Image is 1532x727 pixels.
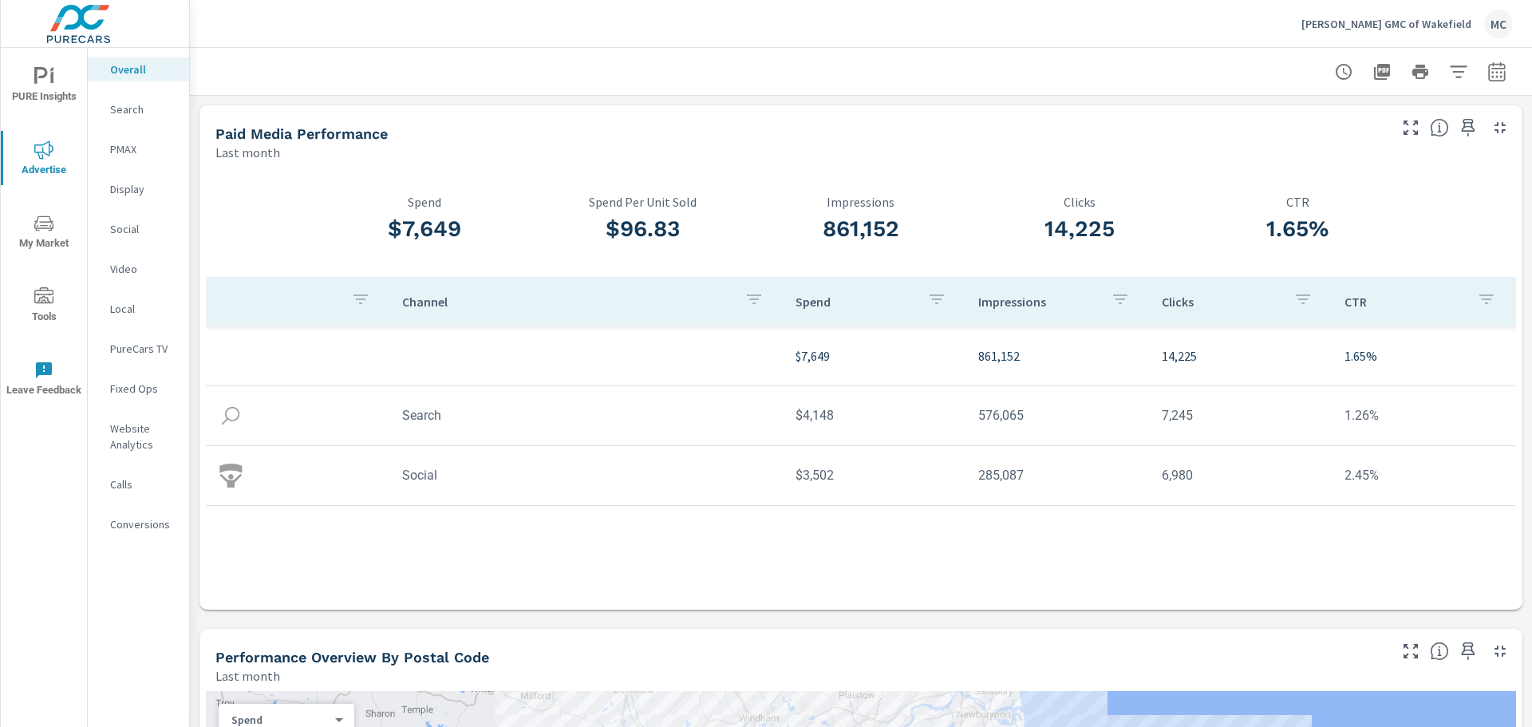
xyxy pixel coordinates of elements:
[110,341,176,357] p: PureCars TV
[1484,10,1513,38] div: MC
[1455,115,1481,140] span: Save this to your personalized report
[1366,56,1398,88] button: "Export Report to PDF"
[965,455,1149,496] td: 285,087
[978,294,1098,310] p: Impressions
[752,195,970,209] p: Impressions
[978,346,1136,365] p: 861,152
[110,261,176,277] p: Video
[88,217,189,241] div: Social
[783,455,966,496] td: $3,502
[88,297,189,321] div: Local
[110,221,176,237] p: Social
[110,476,176,492] p: Calls
[1149,455,1333,496] td: 6,980
[215,125,388,142] h5: Paid Media Performance
[6,140,82,180] span: Advertise
[1189,215,1408,243] h3: 1.65%
[1332,395,1515,436] td: 1.26%
[796,294,915,310] p: Spend
[88,472,189,496] div: Calls
[970,195,1189,209] p: Clicks
[110,61,176,77] p: Overall
[965,395,1149,436] td: 576,065
[1162,294,1281,310] p: Clicks
[88,377,189,401] div: Fixed Ops
[1487,115,1513,140] button: Minimize Widget
[88,337,189,361] div: PureCars TV
[534,215,752,243] h3: $96.83
[1332,455,1515,496] td: 2.45%
[110,421,176,452] p: Website Analytics
[315,215,534,243] h3: $7,649
[389,455,783,496] td: Social
[219,404,243,428] img: icon-search.svg
[389,395,783,436] td: Search
[1455,638,1481,664] span: Save this to your personalized report
[110,301,176,317] p: Local
[1430,118,1449,137] span: Understand performance metrics over the selected time range.
[215,649,489,666] h5: Performance Overview By Postal Code
[796,346,954,365] p: $7,649
[219,464,243,488] img: icon-social.svg
[1301,17,1471,31] p: [PERSON_NAME] GMC of Wakefield
[110,101,176,117] p: Search
[970,215,1189,243] h3: 14,225
[315,195,534,209] p: Spend
[402,294,732,310] p: Channel
[88,512,189,536] div: Conversions
[110,181,176,197] p: Display
[88,257,189,281] div: Video
[6,361,82,400] span: Leave Feedback
[1344,294,1464,310] p: CTR
[783,395,966,436] td: $4,148
[1481,56,1513,88] button: Select Date Range
[110,141,176,157] p: PMAX
[1443,56,1475,88] button: Apply Filters
[1430,642,1449,661] span: Understand performance data by postal code. Individual postal codes can be selected and expanded ...
[6,214,82,253] span: My Market
[1398,638,1423,664] button: Make Fullscreen
[215,666,280,686] p: Last month
[6,67,82,106] span: PURE Insights
[88,417,189,456] div: Website Analytics
[534,195,752,209] p: Spend Per Unit Sold
[1344,346,1502,365] p: 1.65%
[88,137,189,161] div: PMAX
[110,381,176,397] p: Fixed Ops
[88,177,189,201] div: Display
[231,713,329,727] p: Spend
[1189,195,1408,209] p: CTR
[1162,346,1320,365] p: 14,225
[215,143,280,162] p: Last month
[752,215,970,243] h3: 861,152
[1149,395,1333,436] td: 7,245
[1,48,87,415] div: nav menu
[110,516,176,532] p: Conversions
[1404,56,1436,88] button: Print Report
[88,57,189,81] div: Overall
[1487,638,1513,664] button: Minimize Widget
[88,97,189,121] div: Search
[1398,115,1423,140] button: Make Fullscreen
[6,287,82,326] span: Tools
